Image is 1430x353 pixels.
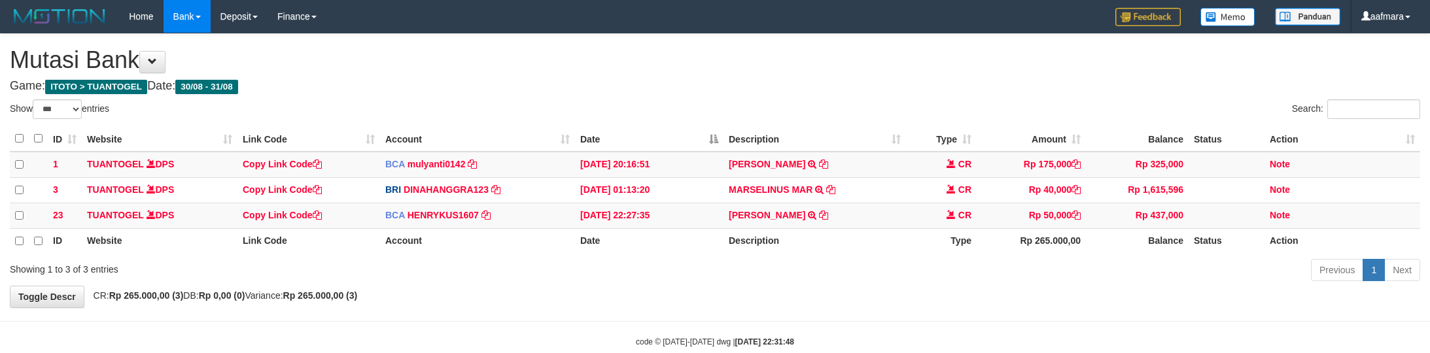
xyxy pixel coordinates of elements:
[404,184,489,195] a: DINAHANGGRA123
[729,210,805,220] a: [PERSON_NAME]
[1086,152,1189,178] td: Rp 325,000
[199,290,245,301] strong: Rp 0,00 (0)
[82,152,237,178] td: DPS
[575,126,724,152] th: Date: activate to sort column descending
[10,99,109,119] label: Show entries
[1086,177,1189,203] td: Rp 1,615,596
[468,159,477,169] a: Copy mulyanti0142 to clipboard
[1270,184,1290,195] a: Note
[977,177,1086,203] td: Rp 40,000
[283,290,358,301] strong: Rp 265.000,00 (3)
[575,228,724,254] th: Date
[1270,159,1290,169] a: Note
[1292,99,1420,119] label: Search:
[1189,228,1264,254] th: Status
[408,159,466,169] a: mulyanti0142
[243,184,322,195] a: Copy Link Code
[1200,8,1255,26] img: Button%20Memo.svg
[729,184,812,195] a: MARSELINUS MAR
[826,184,835,195] a: Copy MARSELINUS MAR to clipboard
[87,210,144,220] a: TUANTOGEL
[729,159,805,169] a: [PERSON_NAME]
[575,152,724,178] td: [DATE] 20:16:51
[380,126,575,152] th: Account: activate to sort column ascending
[82,177,237,203] td: DPS
[87,290,358,301] span: CR: DB: Variance:
[53,210,63,220] span: 23
[1264,126,1420,152] th: Action: activate to sort column ascending
[82,126,237,152] th: Website: activate to sort column ascending
[1072,210,1081,220] a: Copy Rp 50,000 to clipboard
[1311,259,1363,281] a: Previous
[87,159,144,169] a: TUANTOGEL
[1072,159,1081,169] a: Copy Rp 175,000 to clipboard
[1086,228,1189,254] th: Balance
[481,210,491,220] a: Copy HENRYKUS1607 to clipboard
[109,290,184,301] strong: Rp 265.000,00 (3)
[977,152,1086,178] td: Rp 175,000
[385,210,405,220] span: BCA
[237,126,380,152] th: Link Code: activate to sort column ascending
[408,210,479,220] a: HENRYKUS1607
[819,210,828,220] a: Copy MUHAMAD ADUN to clipboard
[45,80,147,94] span: ITOTO > TUANTOGEL
[175,80,238,94] span: 30/08 - 31/08
[1327,99,1420,119] input: Search:
[10,286,84,308] a: Toggle Descr
[735,337,794,346] strong: [DATE] 22:31:48
[491,184,500,195] a: Copy DINAHANGGRA123 to clipboard
[237,228,380,254] th: Link Code
[906,228,977,254] th: Type
[82,228,237,254] th: Website
[82,203,237,228] td: DPS
[1270,210,1290,220] a: Note
[385,184,401,195] span: BRI
[48,126,82,152] th: ID: activate to sort column ascending
[958,159,971,169] span: CR
[575,177,724,203] td: [DATE] 01:13:20
[1086,126,1189,152] th: Balance
[636,337,794,346] small: code © [DATE]-[DATE] dwg |
[53,159,58,169] span: 1
[958,210,971,220] span: CR
[53,184,58,195] span: 3
[1086,203,1189,228] td: Rp 437,000
[385,159,405,169] span: BCA
[1072,184,1081,195] a: Copy Rp 40,000 to clipboard
[10,47,1420,73] h1: Mutasi Bank
[1363,259,1385,281] a: 1
[1115,8,1181,26] img: Feedback.jpg
[1189,126,1264,152] th: Status
[977,126,1086,152] th: Amount: activate to sort column ascending
[48,228,82,254] th: ID
[575,203,724,228] td: [DATE] 22:27:35
[1384,259,1420,281] a: Next
[724,228,906,254] th: Description
[1275,8,1340,25] img: panduan.png
[380,228,575,254] th: Account
[958,184,971,195] span: CR
[1264,228,1420,254] th: Action
[243,159,322,169] a: Copy Link Code
[10,258,586,276] div: Showing 1 to 3 of 3 entries
[87,184,144,195] a: TUANTOGEL
[819,159,828,169] a: Copy JAJA JAHURI to clipboard
[724,126,906,152] th: Description: activate to sort column ascending
[906,126,977,152] th: Type: activate to sort column ascending
[243,210,322,220] a: Copy Link Code
[977,228,1086,254] th: Rp 265.000,00
[33,99,82,119] select: Showentries
[10,80,1420,93] h4: Game: Date:
[10,7,109,26] img: MOTION_logo.png
[977,203,1086,228] td: Rp 50,000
